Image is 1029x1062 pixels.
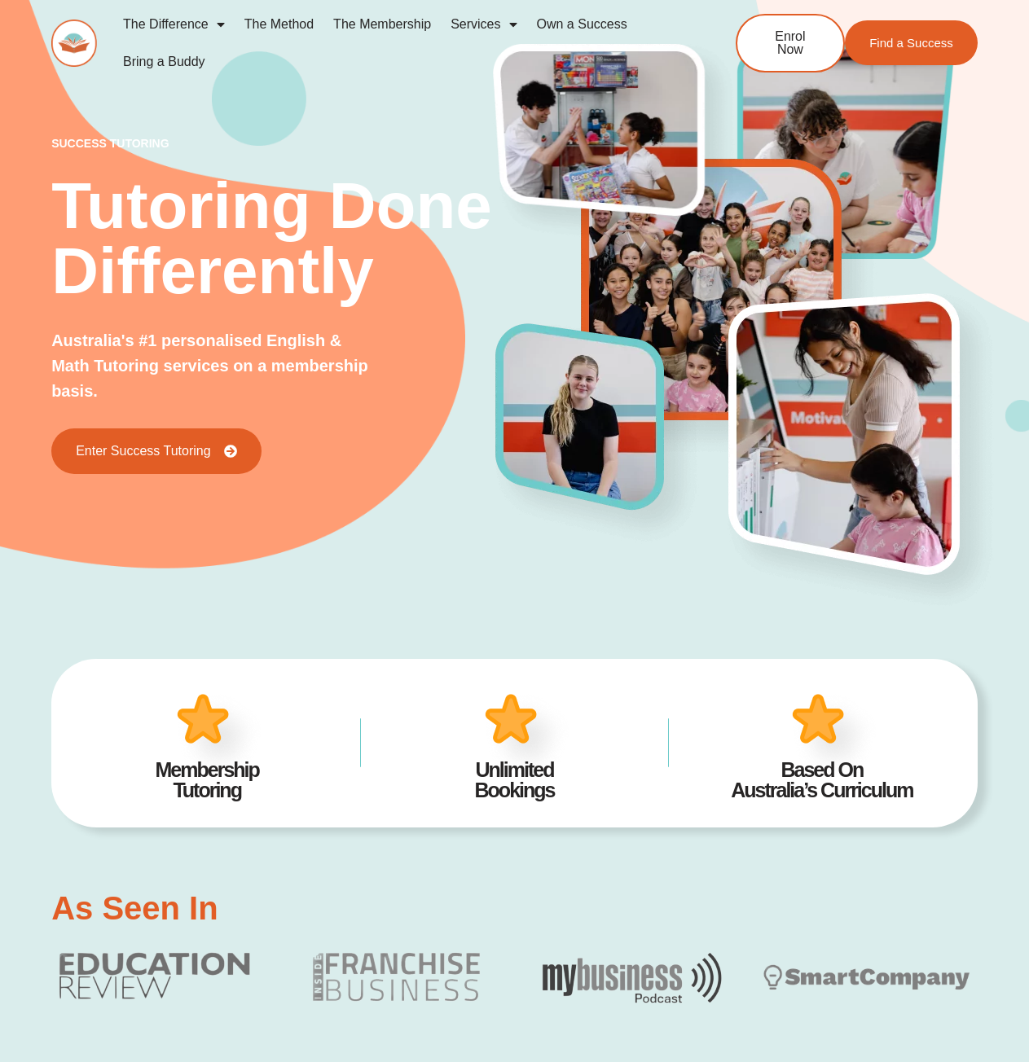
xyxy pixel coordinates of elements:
span: Enrol Now [762,30,819,56]
a: Enrol Now [736,14,845,72]
h2: As Seen In [51,892,218,924]
span: Enter Success Tutoring [76,445,210,458]
a: Own a Success [527,6,637,43]
a: Find a Success [845,20,978,65]
a: Services [441,6,526,43]
span: Find a Success [869,37,953,49]
p: Australia's #1 personalised English & Math Tutoring services on a membership basis. [51,328,376,404]
a: Bring a Buddy [113,43,215,81]
a: The Method [235,6,323,43]
nav: Menu [113,6,683,81]
h2: Unlimited Bookings [385,760,644,801]
a: The Membership [323,6,441,43]
h2: Based On Australia’s Curriculum [693,760,952,801]
h2: Membership Tutoring [78,760,336,801]
h2: Tutoring Done Differently [51,173,496,304]
p: success tutoring [51,138,496,149]
a: Enter Success Tutoring [51,428,261,474]
a: The Difference [113,6,235,43]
